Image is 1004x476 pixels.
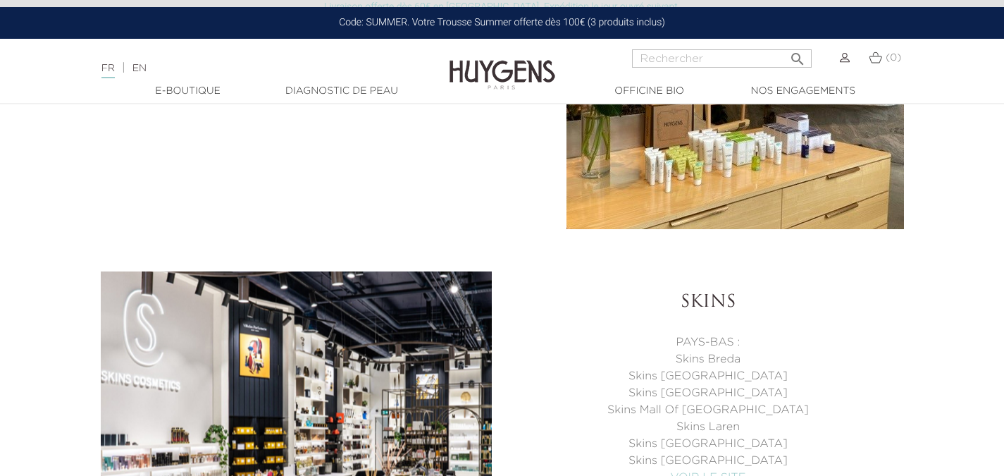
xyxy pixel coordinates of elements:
img: Huygens [450,37,555,92]
p: Skins Laren [513,419,904,436]
h3: Skins [513,293,904,313]
a: Officine Bio [579,84,720,99]
p: PAYS-BAS : [513,334,904,351]
span: (0) [886,53,901,63]
input: Rechercher [632,49,812,68]
button:  [785,45,810,64]
a: FR [101,63,115,78]
p: Skins [GEOGRAPHIC_DATA] [513,436,904,453]
p: Skins [GEOGRAPHIC_DATA] [513,453,904,470]
a: EN [132,63,147,73]
a: Diagnostic de peau [271,84,412,99]
i:  [789,47,806,63]
div: | [94,60,408,77]
a: E-Boutique [118,84,259,99]
p: Skins Mall Of [GEOGRAPHIC_DATA] [513,402,904,419]
p: Skins [GEOGRAPHIC_DATA] [513,368,904,385]
p: Skins [GEOGRAPHIC_DATA] [513,385,904,402]
a: Nos engagements [733,84,874,99]
p: Skins Breda [513,351,904,368]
